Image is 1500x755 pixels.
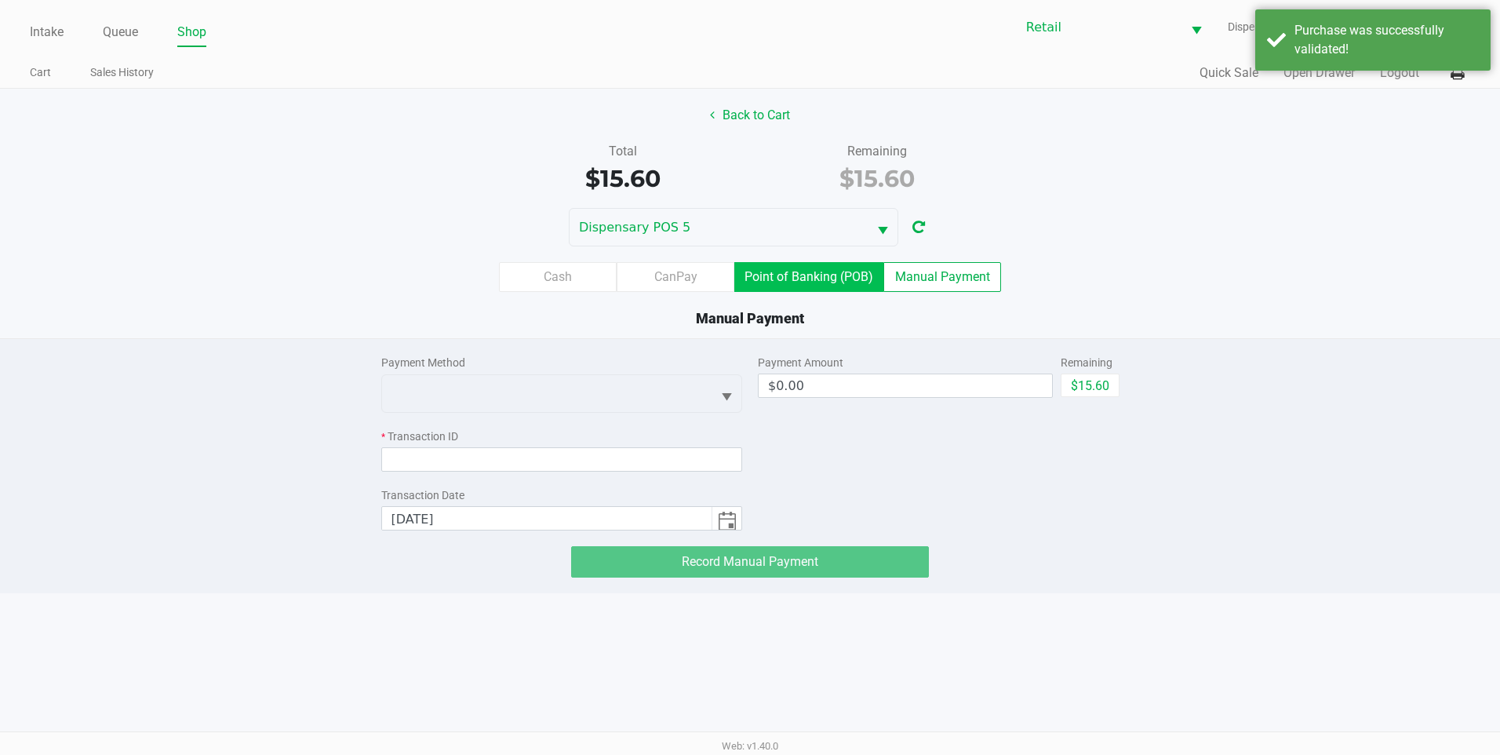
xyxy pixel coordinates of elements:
div: Remaining [1061,355,1120,371]
button: Quick Sale [1200,64,1258,82]
span: Dispensary POS 5 [1228,19,1345,35]
span: Retail [1026,18,1172,37]
div: Payment Amount [758,355,1053,371]
app-submit-button: Record Manual Payment [571,546,929,578]
div: $15.60 [508,161,738,196]
a: Shop [177,21,206,43]
button: Select [868,209,897,246]
button: Select [712,375,741,412]
button: Open Drawer [1283,64,1355,82]
button: $15.60 [1061,374,1120,397]
div: Transaction ID [381,429,743,445]
div: $15.60 [762,161,992,196]
a: Sales History [90,63,154,82]
a: Cart [30,63,51,82]
label: CanPay [617,262,734,292]
div: Transaction Date [381,487,743,504]
label: Cash [499,262,617,292]
button: Back to Cart [700,100,800,130]
input: null [382,507,712,531]
span: Web: v1.40.0 [722,740,778,752]
a: Queue [103,21,138,43]
div: Purchase was successfully validated! [1294,21,1479,59]
label: Manual Payment [883,262,1001,292]
div: Payment Method [381,355,743,371]
button: Logout [1380,64,1419,82]
button: Toggle calendar [712,507,741,530]
button: Select [1181,9,1211,46]
a: Intake [30,21,64,43]
span: Dispensary POS 5 [579,218,858,237]
label: Point of Banking (POB) [734,262,883,292]
div: Remaining [762,142,992,161]
div: Total [508,142,738,161]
